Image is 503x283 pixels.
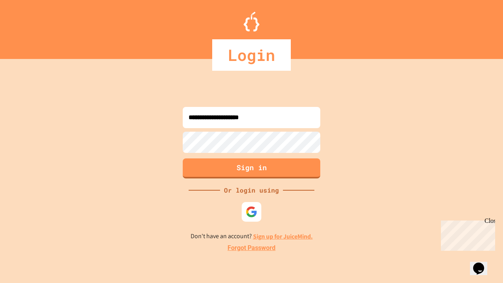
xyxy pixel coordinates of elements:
img: google-icon.svg [246,206,257,218]
iframe: chat widget [470,252,495,275]
iframe: chat widget [438,217,495,251]
button: Sign in [183,158,320,178]
img: Logo.svg [244,12,259,31]
a: Forgot Password [228,243,275,253]
p: Don't have an account? [191,232,313,241]
div: Login [212,39,291,71]
div: Chat with us now!Close [3,3,54,50]
a: Sign up for JuiceMind. [253,232,313,241]
div: Or login using [220,186,283,195]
